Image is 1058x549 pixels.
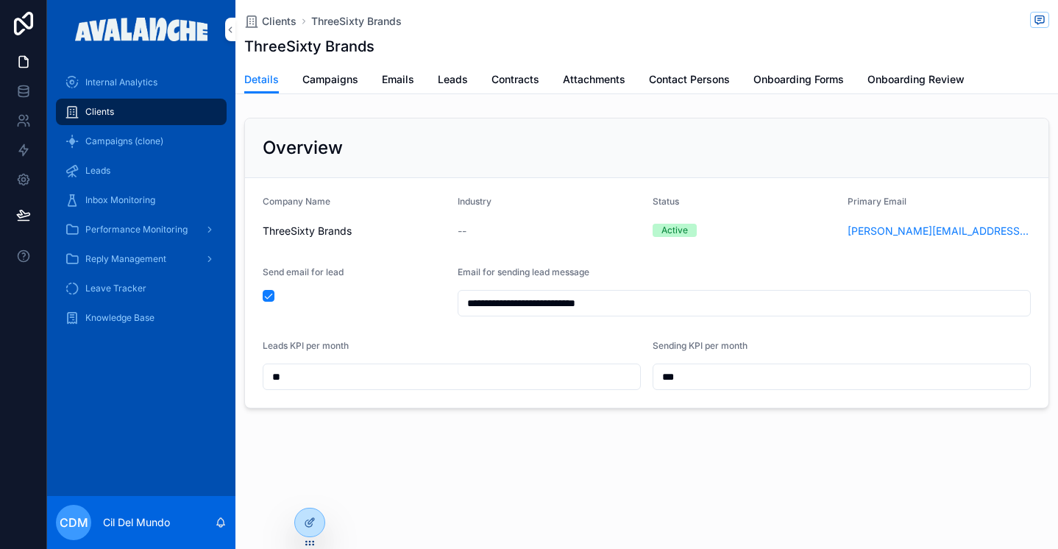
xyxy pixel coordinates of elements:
h1: ThreeSixty Brands [244,36,374,57]
a: Onboarding Forms [753,66,844,96]
span: Reply Management [85,253,166,265]
span: Knowledge Base [85,312,155,324]
span: Leads [85,165,110,177]
span: Leads KPI per month [263,340,349,351]
div: Active [661,224,688,237]
a: Onboarding Review [867,66,965,96]
span: CDM [60,514,88,531]
span: Inbox Monitoring [85,194,155,206]
a: Attachments [563,66,625,96]
a: Campaigns (clone) [56,128,227,155]
span: Campaigns [302,72,358,87]
span: Email for sending lead message [458,266,589,277]
span: Details [244,72,279,87]
span: Contracts [491,72,539,87]
span: Clients [262,14,297,29]
span: Send email for lead [263,266,344,277]
span: -- [458,224,466,238]
span: Emails [382,72,414,87]
div: scrollable content [47,59,235,350]
span: Attachments [563,72,625,87]
a: Clients [56,99,227,125]
a: Internal Analytics [56,69,227,96]
span: Status [653,196,679,207]
span: Leads [438,72,468,87]
a: Leads [56,157,227,184]
a: Contact Persons [649,66,730,96]
span: Campaigns (clone) [85,135,163,147]
a: [PERSON_NAME][EMAIL_ADDRESS][DOMAIN_NAME] [848,224,1031,238]
img: App logo [75,18,208,41]
span: Onboarding Forms [753,72,844,87]
span: Contact Persons [649,72,730,87]
a: Contracts [491,66,539,96]
p: Cil Del Mundo [103,515,170,530]
a: ThreeSixty Brands [311,14,402,29]
a: Emails [382,66,414,96]
span: Clients [85,106,114,118]
a: Leave Tracker [56,275,227,302]
span: ThreeSixty Brands [263,224,446,238]
a: Details [244,66,279,94]
span: Performance Monitoring [85,224,188,235]
a: Knowledge Base [56,305,227,331]
a: Reply Management [56,246,227,272]
a: Performance Monitoring [56,216,227,243]
span: Internal Analytics [85,77,157,88]
span: Company Name [263,196,330,207]
span: Primary Email [848,196,906,207]
span: Sending KPI per month [653,340,748,351]
a: Campaigns [302,66,358,96]
a: Inbox Monitoring [56,187,227,213]
a: Clients [244,14,297,29]
span: Onboarding Review [867,72,965,87]
span: Industry [458,196,491,207]
a: Leads [438,66,468,96]
h2: Overview [263,136,343,160]
span: Leave Tracker [85,283,146,294]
